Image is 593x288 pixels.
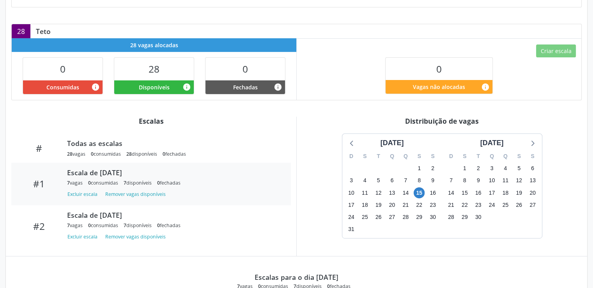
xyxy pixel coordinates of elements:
[91,151,94,157] span: 0
[513,199,524,210] span: sexta-feira, 26 de setembro de 2025
[67,139,280,148] div: Todas as escalas
[473,212,484,222] span: terça-feira, 30 de setembro de 2025
[473,199,484,210] span: terça-feira, 23 de setembro de 2025
[359,175,370,186] span: segunda-feira, 4 de agosto de 2025
[477,138,507,148] div: [DATE]
[30,27,56,36] div: Teto
[67,151,73,157] span: 28
[102,231,169,242] button: Remover vagas disponíveis
[513,175,524,186] span: sexta-feira, 12 de setembro de 2025
[473,187,484,198] span: terça-feira, 16 de setembro de 2025
[486,163,497,174] span: quarta-feira, 3 de setembro de 2025
[157,180,160,186] span: 0
[274,83,282,91] i: Vagas alocadas e sem marcações associadas que tiveram sua disponibilidade fechada
[359,199,370,210] span: segunda-feira, 18 de agosto de 2025
[12,38,296,52] div: 28 vagas alocadas
[459,163,470,174] span: segunda-feira, 1 de setembro de 2025
[386,199,397,210] span: quarta-feira, 20 de agosto de 2025
[414,199,425,210] span: sexta-feira, 22 de agosto de 2025
[373,187,384,198] span: terça-feira, 12 de agosto de 2025
[414,187,425,198] span: sexta-feira, 15 de agosto de 2025
[67,231,101,242] button: Excluir escala
[385,150,399,162] div: Q
[17,178,62,189] div: #1
[400,187,411,198] span: quinta-feira, 14 de agosto de 2025
[500,175,511,186] span: quinta-feira, 11 de setembro de 2025
[458,150,471,162] div: S
[67,222,70,229] span: 7
[182,83,191,91] i: Vagas alocadas e sem marcações associadas
[346,224,357,235] span: domingo, 31 de agosto de 2025
[67,151,85,157] div: vagas
[359,212,370,222] span: segunda-feira, 25 de agosto de 2025
[346,175,357,186] span: domingo, 3 de agosto de 2025
[481,83,490,91] i: Quantidade de vagas restantes do teto de vagas
[446,199,457,210] span: domingo, 21 de setembro de 2025
[485,150,499,162] div: Q
[513,163,524,174] span: sexta-feira, 5 de setembro de 2025
[527,163,538,174] span: sábado, 6 de setembro de 2025
[157,222,181,229] div: fechadas
[427,199,438,210] span: sábado, 23 de agosto de 2025
[102,189,169,199] button: Remover vagas disponíveis
[377,138,407,148] div: [DATE]
[149,62,159,75] span: 28
[346,199,357,210] span: domingo, 17 de agosto de 2025
[372,150,385,162] div: T
[373,199,384,210] span: terça-feira, 19 de agosto de 2025
[67,189,101,199] button: Excluir escala
[163,151,186,157] div: fechadas
[302,117,582,125] div: Distribuição de vagas
[46,83,79,91] span: Consumidas
[11,117,291,125] div: Escalas
[427,163,438,174] span: sábado, 2 de agosto de 2025
[426,150,440,162] div: S
[386,175,397,186] span: quarta-feira, 6 de agosto de 2025
[88,222,91,229] span: 0
[124,180,126,186] span: 7
[12,24,30,38] div: 28
[67,211,280,219] div: Escala de [DATE]
[88,180,91,186] span: 0
[512,150,526,162] div: S
[400,175,411,186] span: quinta-feira, 7 de agosto de 2025
[500,187,511,198] span: quinta-feira, 18 de setembro de 2025
[459,187,470,198] span: segunda-feira, 15 de setembro de 2025
[414,212,425,222] span: sexta-feira, 29 de agosto de 2025
[126,151,132,157] span: 28
[500,199,511,210] span: quinta-feira, 25 de setembro de 2025
[414,163,425,174] span: sexta-feira, 1 de agosto de 2025
[373,212,384,222] span: terça-feira, 26 de agosto de 2025
[527,187,538,198] span: sábado, 20 de setembro de 2025
[526,150,540,162] div: S
[67,180,83,186] div: vagas
[124,222,126,229] span: 7
[233,83,258,91] span: Fechadas
[436,62,442,75] span: 0
[126,151,157,157] div: disponíveis
[124,180,152,186] div: disponíveis
[88,222,118,229] div: consumidas
[359,187,370,198] span: segunda-feira, 11 de agosto de 2025
[536,44,576,58] button: Criar escala
[157,222,160,229] span: 0
[471,150,485,162] div: T
[473,163,484,174] span: terça-feira, 2 de setembro de 2025
[345,150,358,162] div: D
[459,199,470,210] span: segunda-feira, 22 de setembro de 2025
[446,175,457,186] span: domingo, 7 de setembro de 2025
[399,150,412,162] div: Q
[527,199,538,210] span: sábado, 27 de setembro de 2025
[17,142,62,154] div: #
[88,180,118,186] div: consumidas
[459,175,470,186] span: segunda-feira, 8 de setembro de 2025
[513,187,524,198] span: sexta-feira, 19 de setembro de 2025
[346,212,357,222] span: domingo, 24 de agosto de 2025
[346,187,357,198] span: domingo, 10 de agosto de 2025
[373,175,384,186] span: terça-feira, 5 de agosto de 2025
[427,187,438,198] span: sábado, 16 de agosto de 2025
[255,273,338,281] div: Escalas para o dia [DATE]
[446,212,457,222] span: domingo, 28 de setembro de 2025
[67,180,70,186] span: 7
[67,222,83,229] div: vagas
